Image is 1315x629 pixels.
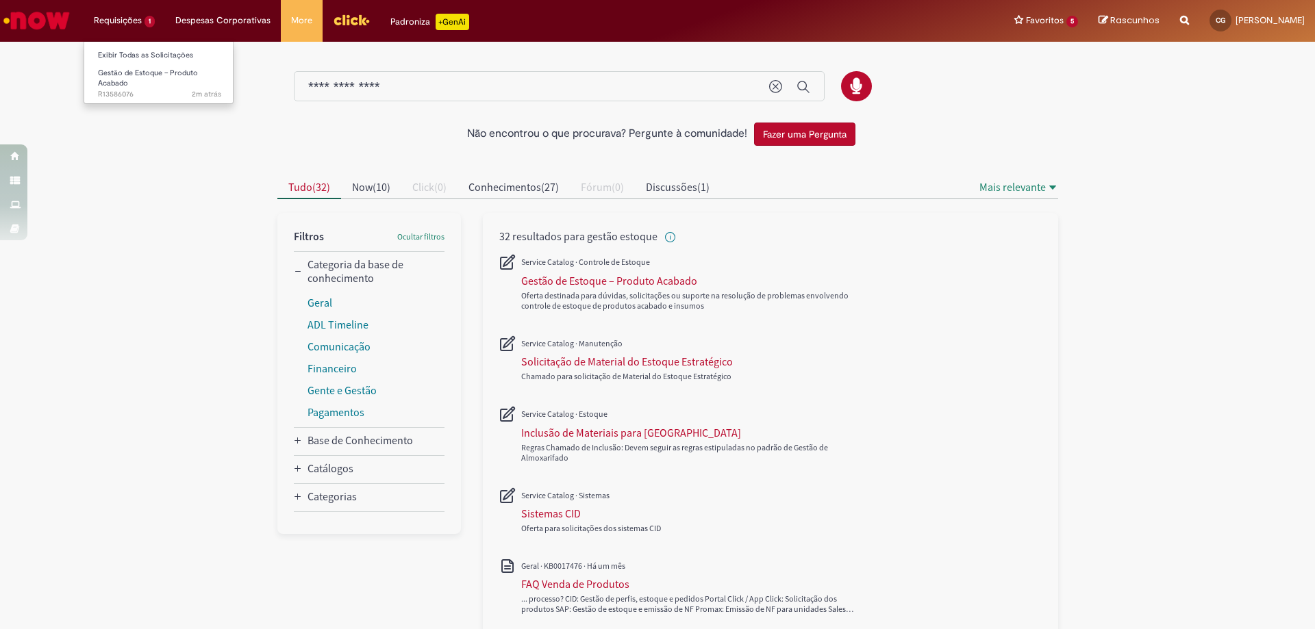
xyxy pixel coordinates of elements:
span: 1 [145,16,155,27]
span: Despesas Corporativas [175,14,271,27]
span: R13586076 [98,89,221,100]
span: Gestão de Estoque – Produto Acabado [98,68,198,89]
span: CG [1216,16,1225,25]
a: Exibir Todas as Solicitações [84,48,235,63]
div: Padroniza [390,14,469,30]
h2: Não encontrou o que procurava? Pergunte à comunidade! [467,128,747,140]
ul: Requisições [84,41,234,104]
a: Aberto R13586076 : Gestão de Estoque – Produto Acabado [84,66,235,95]
img: click_logo_yellow_360x200.png [333,10,370,30]
span: [PERSON_NAME] [1236,14,1305,26]
span: 5 [1066,16,1078,27]
span: Requisições [94,14,142,27]
time: 01/10/2025 13:53:17 [192,89,221,99]
button: Fazer uma Pergunta [754,123,855,146]
img: ServiceNow [1,7,72,34]
a: Rascunhos [1099,14,1160,27]
span: Rascunhos [1110,14,1160,27]
p: +GenAi [436,14,469,30]
span: 2m atrás [192,89,221,99]
span: More [291,14,312,27]
span: Favoritos [1026,14,1064,27]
